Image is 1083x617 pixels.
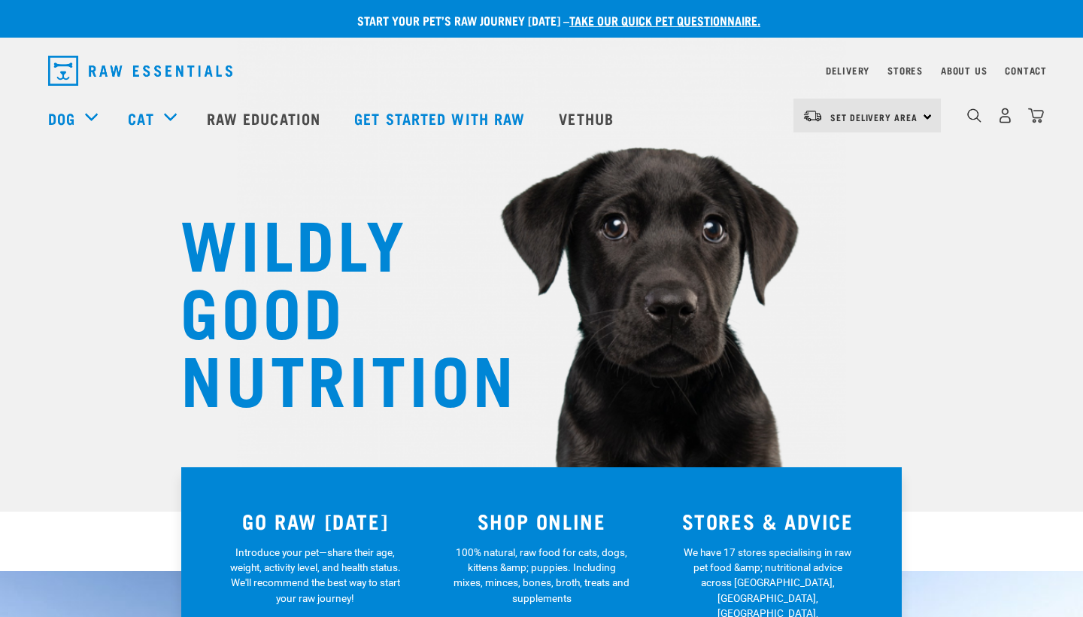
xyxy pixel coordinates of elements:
[339,88,544,148] a: Get started with Raw
[569,17,760,23] a: take our quick pet questionnaire.
[192,88,339,148] a: Raw Education
[663,509,872,533] h3: STORES & ADVICE
[454,545,630,606] p: 100% natural, raw food for cats, dogs, kittens &amp; puppies. Including mixes, minces, bones, bro...
[997,108,1013,123] img: user.png
[36,50,1047,92] nav: dropdown navigation
[830,114,918,120] span: Set Delivery Area
[826,68,869,73] a: Delivery
[544,88,633,148] a: Vethub
[941,68,987,73] a: About Us
[48,107,75,129] a: Dog
[1005,68,1047,73] a: Contact
[48,56,232,86] img: Raw Essentials Logo
[227,545,404,606] p: Introduce your pet—share their age, weight, activity level, and health status. We'll recommend th...
[1028,108,1044,123] img: home-icon@2x.png
[802,109,823,123] img: van-moving.png
[967,108,981,123] img: home-icon-1@2x.png
[180,207,481,410] h1: WILDLY GOOD NUTRITION
[887,68,923,73] a: Stores
[128,107,153,129] a: Cat
[211,509,420,533] h3: GO RAW [DATE]
[438,509,646,533] h3: SHOP ONLINE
